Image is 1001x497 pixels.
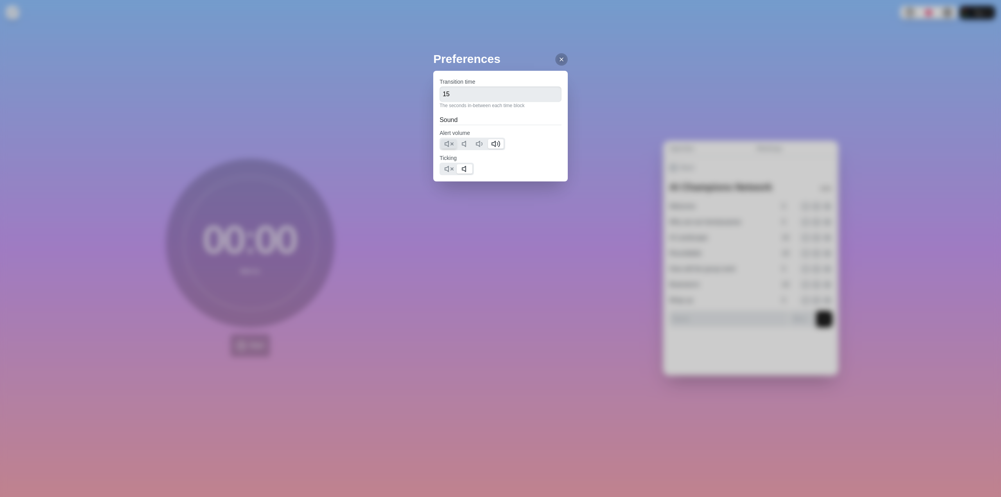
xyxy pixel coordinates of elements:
h2: Sound [440,115,561,125]
h2: Preferences [433,50,568,68]
label: Ticking [440,155,457,161]
label: Alert volume [440,130,470,136]
p: The seconds in-between each time block [440,102,561,109]
label: Transition time [440,79,475,85]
